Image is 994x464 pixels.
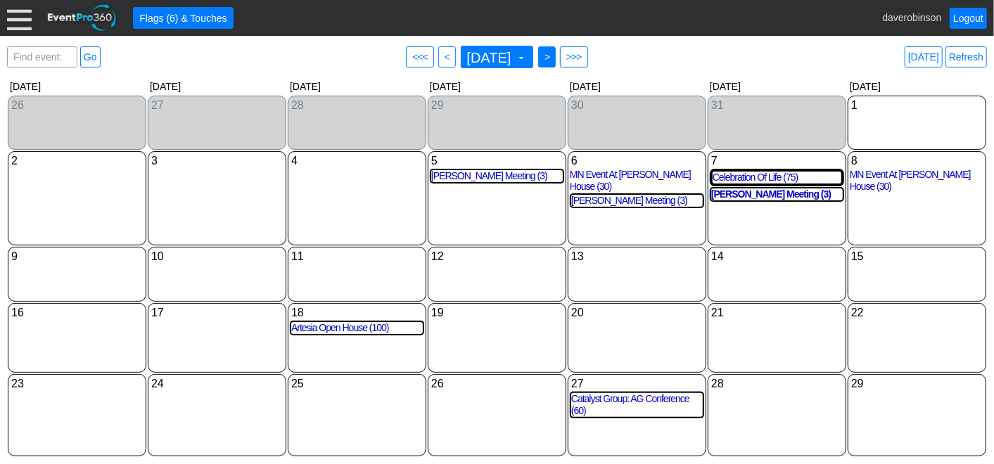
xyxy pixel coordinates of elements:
[710,305,844,321] div: Show menu
[431,170,563,182] div: [PERSON_NAME] Meeting (3)
[567,78,707,95] div: [DATE]
[150,305,284,321] div: Show menu
[570,153,704,169] div: Show menu
[563,50,585,64] span: >>>
[7,78,147,95] div: [DATE]
[570,249,704,264] div: Show menu
[11,47,74,81] span: Find event: enter title
[570,376,704,392] div: Show menu
[10,153,144,169] div: Show menu
[850,98,984,113] div: Show menu
[290,249,424,264] div: Show menu
[10,98,144,113] div: Show menu
[291,322,423,334] div: Artesia Open House (100)
[850,376,984,392] div: Show menu
[542,50,552,64] span: >
[10,376,144,392] div: Show menu
[430,376,564,392] div: Show menu
[430,153,564,169] div: Show menu
[46,2,119,34] img: EventPro360
[710,153,844,169] div: Show menu
[850,305,984,321] div: Show menu
[290,153,424,169] div: Show menu
[409,50,431,64] span: <<<
[847,78,987,95] div: [DATE]
[10,305,144,321] div: Show menu
[710,376,844,392] div: Show menu
[430,98,564,113] div: Show menu
[850,153,984,169] div: Show menu
[290,305,424,321] div: Show menu
[136,11,229,25] span: Flags (6) & Touches
[464,51,514,65] span: [DATE]
[287,78,427,95] div: [DATE]
[571,393,703,417] div: Catalyst Group: AG Conference (60)
[570,169,704,193] div: MN Event At [PERSON_NAME] House (30)
[10,249,144,264] div: Show menu
[710,98,844,113] div: Show menu
[427,78,567,95] div: [DATE]
[710,249,844,264] div: Show menu
[464,49,528,65] span: [DATE]
[7,6,32,30] div: Menu: Click or 'Crtl+M' to toggle menu open/close
[850,169,984,193] div: MN Event At [PERSON_NAME] House (30)
[442,50,452,64] span: <
[945,46,987,67] a: Refresh
[570,305,704,321] div: Show menu
[711,188,843,200] div: [PERSON_NAME] Meeting (3)
[150,249,284,264] div: Show menu
[850,249,984,264] div: Show menu
[430,249,564,264] div: Show menu
[570,98,704,113] div: Show menu
[905,46,943,67] a: [DATE]
[950,8,987,29] a: Logout
[150,376,284,392] div: Show menu
[147,78,287,95] div: [DATE]
[150,98,284,113] div: Show menu
[713,172,841,183] div: Celebration Of Life (75)
[290,98,424,113] div: Show menu
[707,78,847,95] div: [DATE]
[290,376,424,392] div: Show menu
[150,153,284,169] div: Show menu
[571,195,703,207] div: [PERSON_NAME] Meeting (3)
[430,305,564,321] div: Show menu
[882,11,941,22] span: daverobinson
[80,46,101,67] a: Go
